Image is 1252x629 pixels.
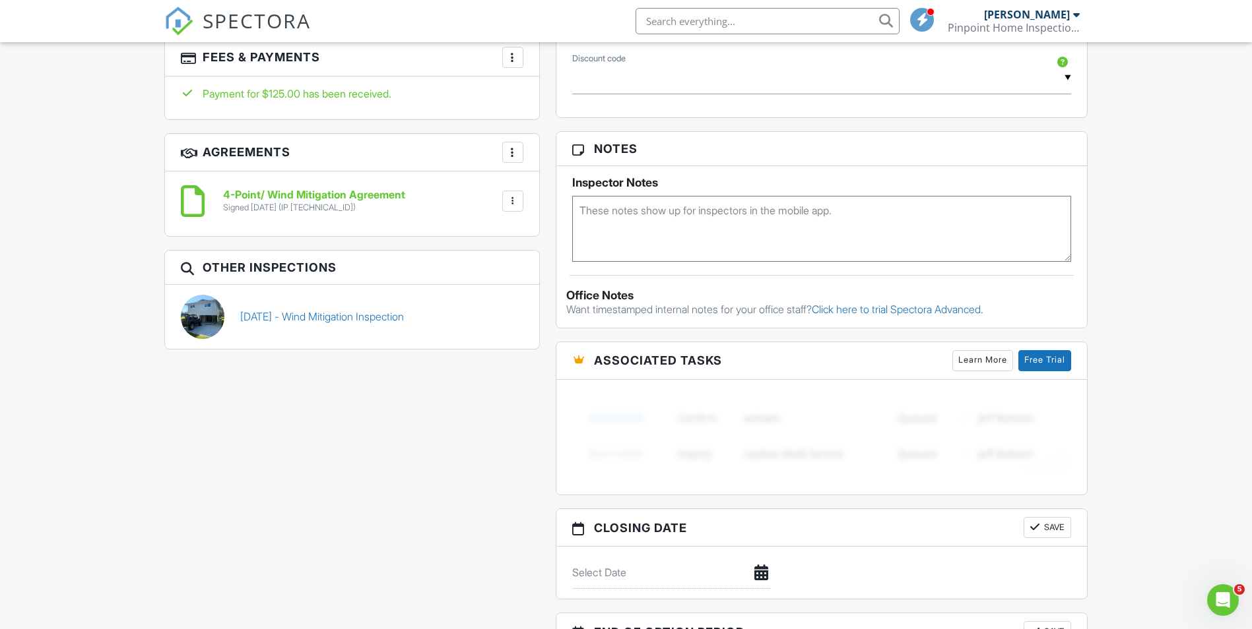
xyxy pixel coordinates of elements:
[223,202,405,213] div: Signed [DATE] (IP [TECHNICAL_ID])
[240,309,404,324] a: [DATE] - Wind Mitigation Inspection
[566,289,1078,302] div: Office Notes
[984,8,1070,21] div: [PERSON_NAME]
[952,350,1013,371] a: Learn More
[164,7,193,36] img: The Best Home Inspection Software - Spectora
[572,176,1072,189] h5: Inspector Notes
[165,134,539,171] h3: Agreements
[636,8,900,34] input: Search everything...
[165,251,539,285] h3: Other Inspections
[1018,350,1071,371] a: Free Trial
[556,132,1088,166] h3: Notes
[566,302,1078,316] p: Want timestamped internal notes for your office staff?
[1234,584,1245,595] span: 5
[203,7,311,34] span: SPECTORA
[223,189,405,201] h6: 4-Point/ Wind Mitigation Agreement
[181,86,523,101] div: Payment for $125.00 has been received.
[948,21,1080,34] div: Pinpoint Home Inspections LLC
[594,519,687,537] span: Closing date
[812,303,983,316] a: Click here to trial Spectora Advanced.
[1024,517,1071,538] button: Save
[165,39,539,76] h3: Fees & Payments
[164,18,311,45] a: SPECTORA
[1207,584,1239,616] iframe: Intercom live chat
[594,351,722,369] span: Associated Tasks
[572,390,1072,482] img: blurred-tasks-251b60f19c3f713f9215ee2a18cbf2105fc2d72fcd585247cf5e9ec0c957c1dd.png
[572,53,626,65] label: Discount code
[572,556,771,589] input: Select Date
[223,189,405,212] a: 4-Point/ Wind Mitigation Agreement Signed [DATE] (IP [TECHNICAL_ID])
